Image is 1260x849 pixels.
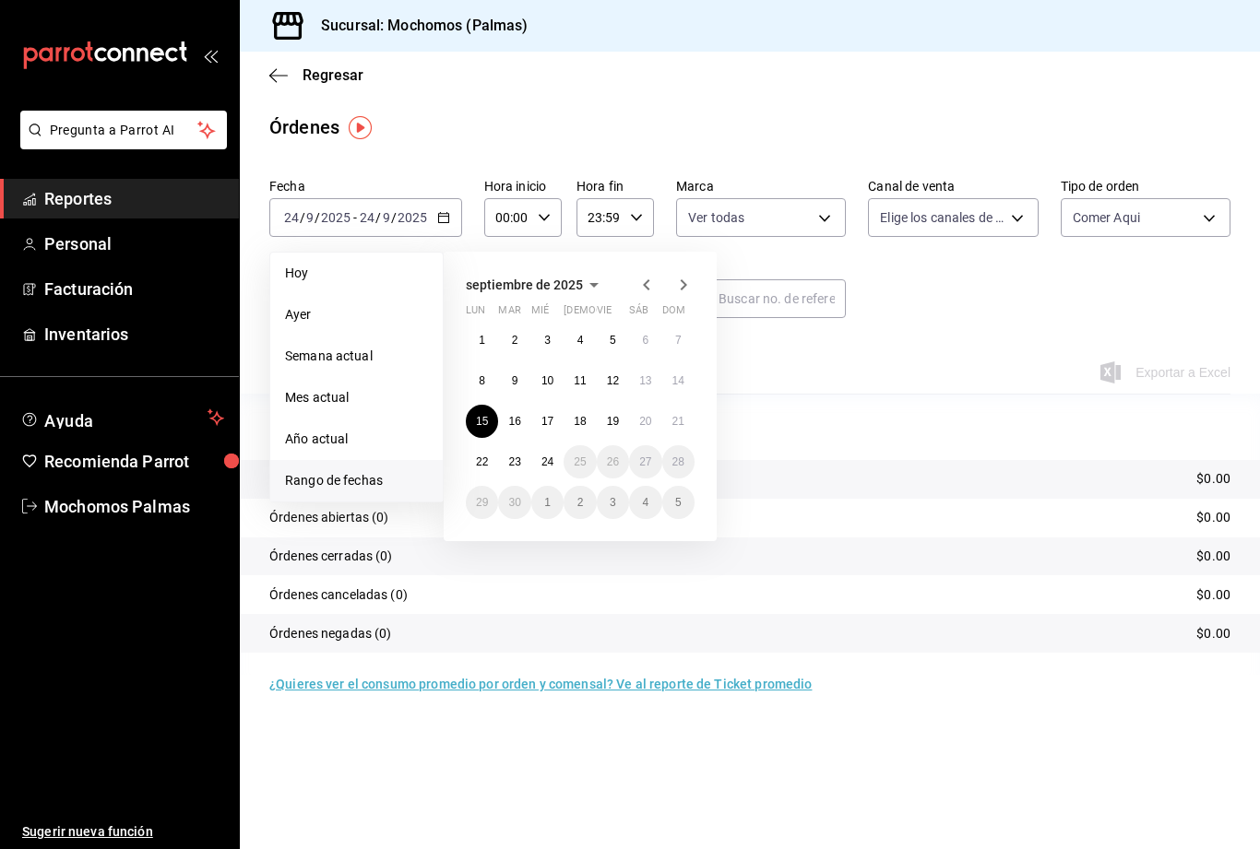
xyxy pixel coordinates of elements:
button: 9 de septiembre de 2025 [498,364,530,397]
abbr: 12 de septiembre de 2025 [607,374,619,387]
abbr: 19 de septiembre de 2025 [607,415,619,428]
button: 20 de septiembre de 2025 [629,405,661,438]
abbr: 30 de septiembre de 2025 [508,496,520,509]
button: 2 de octubre de 2025 [564,486,596,519]
button: 6 de septiembre de 2025 [629,324,661,357]
p: $0.00 [1196,624,1230,643]
label: Canal de venta [868,180,1038,193]
button: 4 de septiembre de 2025 [564,324,596,357]
button: septiembre de 2025 [466,274,605,296]
button: 22 de septiembre de 2025 [466,445,498,478]
a: ¿Quieres ver el consumo promedio por orden y comensal? Ve al reporte de Ticket promedio [269,677,812,691]
input: -- [382,210,391,225]
span: Rango de fechas [285,471,428,490]
button: 4 de octubre de 2025 [629,486,661,519]
span: Facturación [44,277,224,301]
abbr: 11 de septiembre de 2025 [574,374,586,387]
abbr: 18 de septiembre de 2025 [574,415,586,428]
button: 15 de septiembre de 2025 [466,405,498,438]
abbr: miércoles [531,304,549,324]
abbr: 15 de septiembre de 2025 [476,415,488,428]
label: Hora inicio [484,180,562,193]
button: 29 de septiembre de 2025 [466,486,498,519]
abbr: 26 de septiembre de 2025 [607,455,619,468]
span: Ver todas [688,208,744,227]
abbr: 21 de septiembre de 2025 [672,415,684,428]
span: Sugerir nueva función [22,822,224,842]
span: Personal [44,231,224,256]
button: 1 de septiembre de 2025 [466,324,498,357]
button: 7 de septiembre de 2025 [662,324,695,357]
p: Órdenes negadas (0) [269,624,392,643]
span: Mes actual [285,388,428,407]
button: 13 de septiembre de 2025 [629,364,661,397]
button: 5 de octubre de 2025 [662,486,695,519]
span: - [353,210,357,225]
button: 1 de octubre de 2025 [531,486,564,519]
span: / [391,210,397,225]
span: Reportes [44,186,224,211]
p: Órdenes cerradas (0) [269,547,393,566]
input: -- [283,210,300,225]
abbr: 2 de septiembre de 2025 [512,334,518,347]
p: $0.00 [1196,547,1230,566]
abbr: sábado [629,304,648,324]
abbr: 22 de septiembre de 2025 [476,455,488,468]
span: Comer Aqui [1073,208,1140,227]
abbr: 20 de septiembre de 2025 [639,415,651,428]
abbr: 13 de septiembre de 2025 [639,374,651,387]
label: Fecha [269,180,462,193]
abbr: 8 de septiembre de 2025 [479,374,485,387]
span: septiembre de 2025 [466,277,583,292]
span: Hoy [285,264,428,283]
abbr: jueves [564,304,672,324]
button: 10 de septiembre de 2025 [531,364,564,397]
abbr: 5 de septiembre de 2025 [610,334,616,347]
button: 30 de septiembre de 2025 [498,486,530,519]
span: Semana actual [285,347,428,366]
abbr: 5 de octubre de 2025 [675,496,682,509]
abbr: 3 de septiembre de 2025 [544,334,551,347]
button: 28 de septiembre de 2025 [662,445,695,478]
input: ---- [320,210,351,225]
input: Buscar no. de referencia [719,280,846,317]
button: 21 de septiembre de 2025 [662,405,695,438]
abbr: 4 de octubre de 2025 [642,496,648,509]
span: / [300,210,305,225]
abbr: 4 de septiembre de 2025 [577,334,584,347]
abbr: 1 de septiembre de 2025 [479,334,485,347]
button: 2 de septiembre de 2025 [498,324,530,357]
button: 25 de septiembre de 2025 [564,445,596,478]
span: Elige los canales de venta [880,208,1004,227]
button: 14 de septiembre de 2025 [662,364,695,397]
abbr: 29 de septiembre de 2025 [476,496,488,509]
abbr: 25 de septiembre de 2025 [574,455,586,468]
h3: Sucursal: Mochomos (Palmas) [306,15,529,37]
a: Pregunta a Parrot AI [13,134,227,153]
button: 3 de septiembre de 2025 [531,324,564,357]
abbr: 3 de octubre de 2025 [610,496,616,509]
button: 18 de septiembre de 2025 [564,405,596,438]
p: $0.00 [1196,469,1230,489]
span: / [315,210,320,225]
abbr: 9 de septiembre de 2025 [512,374,518,387]
button: Regresar [269,66,363,84]
p: $0.00 [1196,508,1230,527]
button: 27 de septiembre de 2025 [629,445,661,478]
button: open_drawer_menu [203,48,218,63]
span: Mochomos Palmas [44,494,224,519]
abbr: 16 de septiembre de 2025 [508,415,520,428]
p: Órdenes canceladas (0) [269,585,408,605]
button: 17 de septiembre de 2025 [531,405,564,438]
button: Tooltip marker [349,116,372,139]
abbr: domingo [662,304,685,324]
span: Recomienda Parrot [44,449,224,474]
abbr: 23 de septiembre de 2025 [508,455,520,468]
div: Órdenes [269,113,339,141]
label: Tipo de orden [1061,180,1230,193]
label: Hora fin [577,180,654,193]
button: Pregunta a Parrot AI [20,111,227,149]
button: 5 de septiembre de 2025 [597,324,629,357]
span: Ayer [285,305,428,324]
span: Pregunta a Parrot AI [50,121,198,140]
